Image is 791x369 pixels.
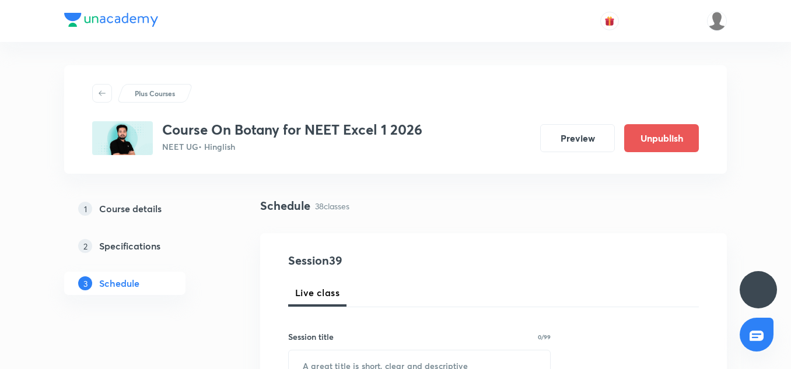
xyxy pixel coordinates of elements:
[99,239,160,253] h5: Specifications
[600,12,619,30] button: avatar
[64,13,158,27] img: Company Logo
[99,276,139,290] h5: Schedule
[538,334,551,340] p: 0/99
[162,140,422,153] p: NEET UG • Hinglish
[92,121,153,155] img: 9D190FBD-8BE2-4CB4-A0A4-801B17184DA7_plus.png
[99,202,162,216] h5: Course details
[288,331,334,343] h6: Session title
[78,202,92,216] p: 1
[751,283,765,297] img: ttu
[604,16,615,26] img: avatar
[540,124,615,152] button: Preview
[295,286,339,300] span: Live class
[64,234,223,258] a: 2Specifications
[78,239,92,253] p: 2
[64,197,223,220] a: 1Course details
[260,197,310,215] h4: Schedule
[288,252,501,269] h4: Session 39
[707,11,727,31] img: Arpit Srivastava
[624,124,699,152] button: Unpublish
[162,121,422,138] h3: Course On Botany for NEET Excel 1 2026
[78,276,92,290] p: 3
[315,200,349,212] p: 38 classes
[64,13,158,30] a: Company Logo
[135,88,175,99] p: Plus Courses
